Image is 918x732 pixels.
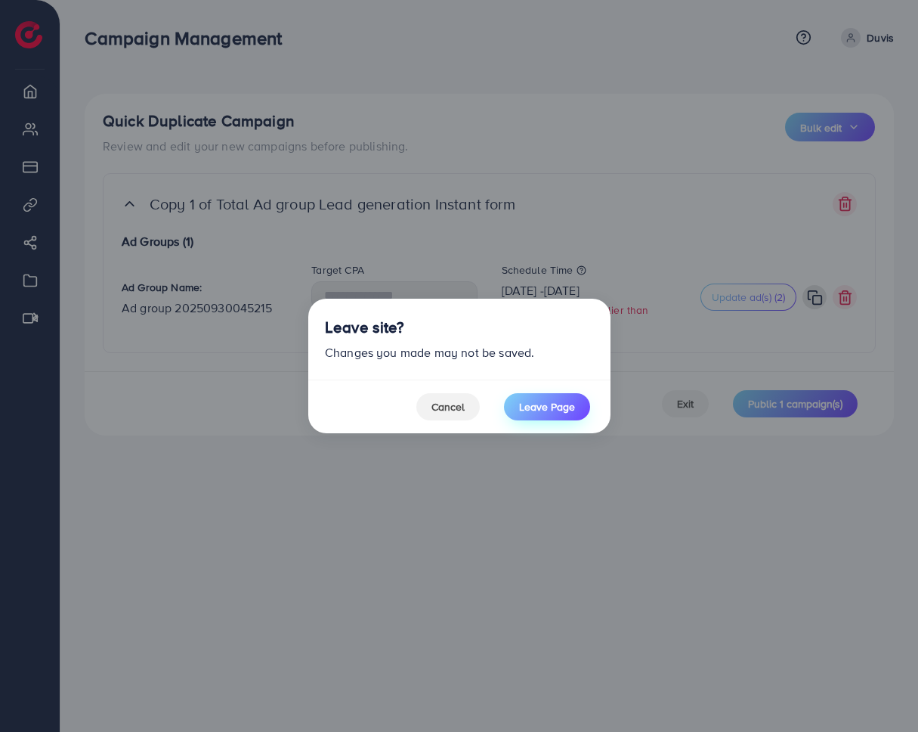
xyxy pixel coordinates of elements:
[504,393,590,420] button: Leave Page
[854,664,907,721] iframe: Chat
[416,393,480,420] button: Cancel
[519,399,575,414] span: Leave Page
[431,399,465,414] span: Cancel
[325,343,593,361] p: Changes you made may not be saved.
[325,318,404,337] h4: Leave site?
